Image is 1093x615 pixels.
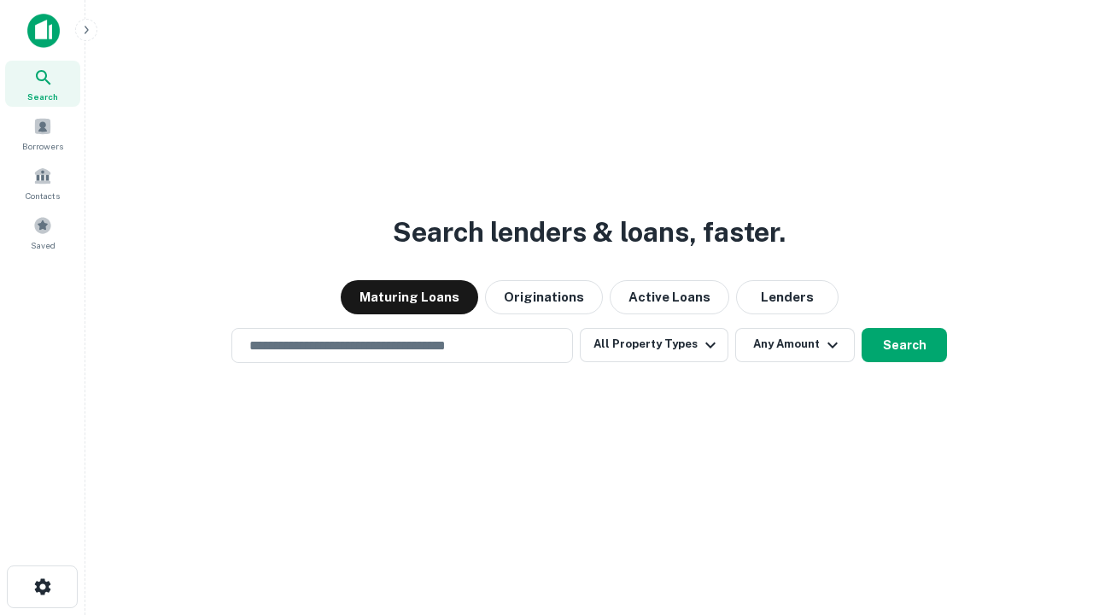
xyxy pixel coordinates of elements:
[610,280,729,314] button: Active Loans
[27,90,58,103] span: Search
[5,110,80,156] a: Borrowers
[22,139,63,153] span: Borrowers
[26,189,60,202] span: Contacts
[31,238,56,252] span: Saved
[5,160,80,206] a: Contacts
[862,328,947,362] button: Search
[341,280,478,314] button: Maturing Loans
[736,280,839,314] button: Lenders
[1008,478,1093,560] iframe: Chat Widget
[735,328,855,362] button: Any Amount
[27,14,60,48] img: capitalize-icon.png
[485,280,603,314] button: Originations
[393,212,786,253] h3: Search lenders & loans, faster.
[5,209,80,255] a: Saved
[580,328,728,362] button: All Property Types
[5,61,80,107] a: Search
